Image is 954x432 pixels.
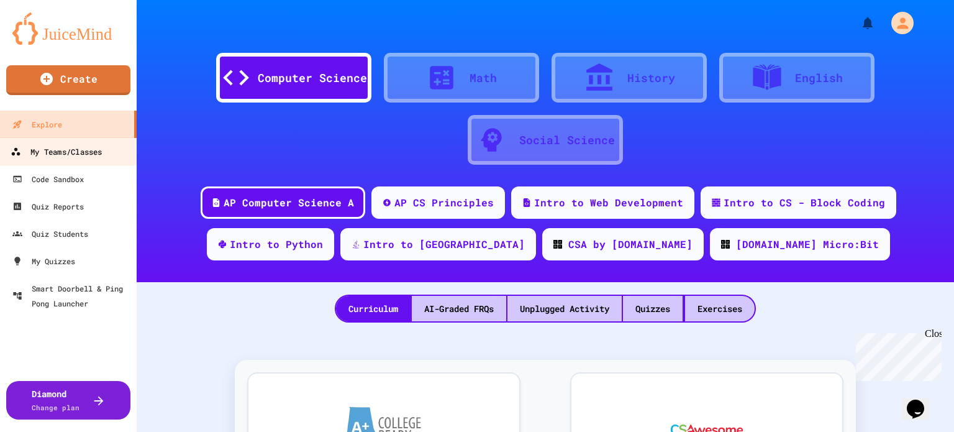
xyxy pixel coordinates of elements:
div: Diamond [32,387,79,413]
div: Smart Doorbell & Ping Pong Launcher [12,281,132,311]
div: AP CS Principles [394,195,494,210]
div: Quiz Students [12,226,88,241]
button: DiamondChange plan [6,381,130,420]
div: My Notifications [837,12,878,34]
a: Create [6,65,130,95]
div: English [795,70,843,86]
div: CSA by [DOMAIN_NAME] [568,237,693,252]
div: AI-Graded FRQs [412,296,506,321]
div: History [627,70,675,86]
img: CODE_logo_RGB.png [721,240,730,249]
div: Quiz Reports [12,199,84,214]
iframe: chat widget [851,328,942,381]
img: CODE_logo_RGB.png [553,240,562,249]
div: My Quizzes [12,254,75,269]
div: Intro to Python [230,237,323,252]
div: Exercises [685,296,755,321]
span: Change plan [32,403,79,412]
div: My Teams/Classes [11,144,102,160]
div: Curriculum [336,296,411,321]
div: [DOMAIN_NAME] Micro:Bit [736,237,879,252]
div: My Account [878,9,917,37]
div: Code Sandbox [12,172,84,186]
div: Chat with us now!Close [5,5,86,79]
div: Intro to Web Development [534,195,683,210]
div: Computer Science [258,70,367,86]
iframe: chat widget [902,382,942,420]
div: Intro to [GEOGRAPHIC_DATA] [363,237,525,252]
div: AP Computer Science A [224,195,354,210]
div: Intro to CS - Block Coding [724,195,885,210]
div: Explore [12,117,62,132]
div: Unplugged Activity [507,296,622,321]
img: logo-orange.svg [12,12,124,45]
div: Math [470,70,497,86]
div: Social Science [519,132,615,149]
div: Quizzes [623,296,683,321]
